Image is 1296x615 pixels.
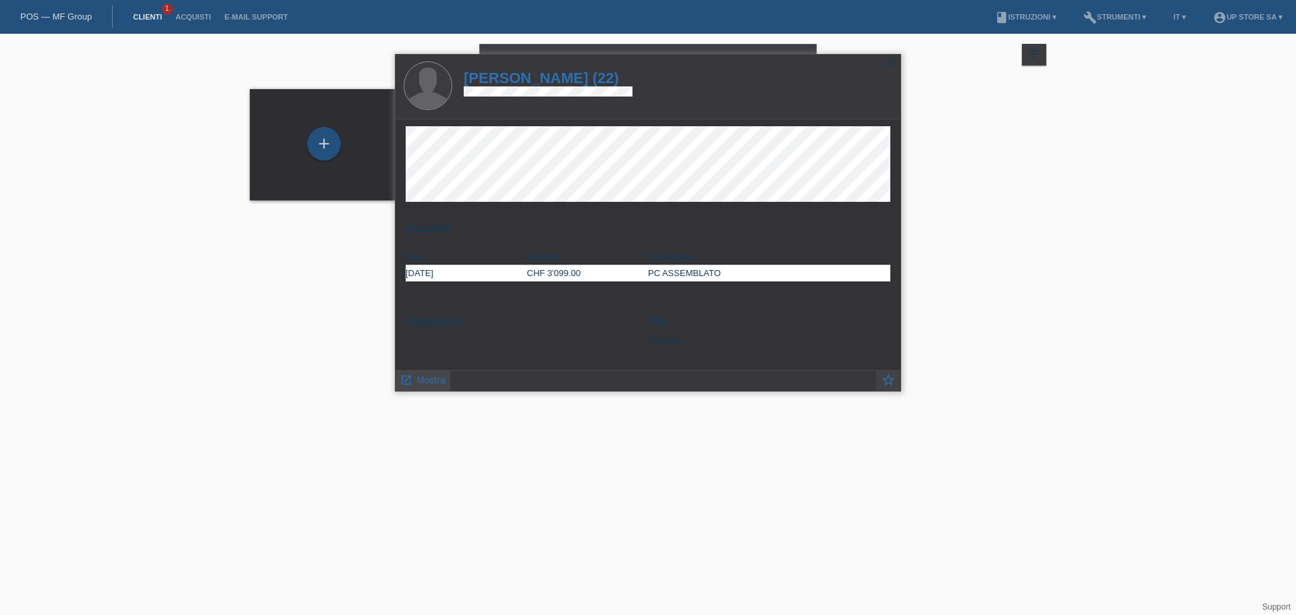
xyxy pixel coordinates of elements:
[126,13,169,21] a: Clienti
[1166,13,1193,21] a: IT ▾
[218,13,295,21] a: E-mail Support
[406,315,638,336] h2: Commenti
[988,13,1063,21] a: bookIstruzioni ▾
[881,374,896,391] a: star_border
[527,265,649,282] td: CHF 3'099.00
[648,315,890,336] h2: File
[794,51,810,68] i: close
[1206,13,1289,21] a: account_circleUp Store SA ▾
[169,13,218,21] a: Acquisti
[1083,11,1097,24] i: build
[406,265,527,282] td: [DATE]
[648,249,890,265] th: Commento
[648,315,890,346] div: Nessuno
[1213,11,1226,24] i: account_circle
[527,249,649,265] th: Importo
[1027,47,1042,61] i: filter_list
[400,371,446,387] a: launch Mostra
[881,373,896,387] i: star_border
[162,3,173,15] span: 1
[479,44,817,76] input: Ricerca...
[400,374,412,386] i: launch
[406,222,890,242] h2: Acquisti
[308,132,340,155] div: Registrare cliente
[648,265,890,282] td: PC ASSEMBLATO
[20,11,92,22] a: POS — MF Group
[406,249,527,265] th: Data
[1077,13,1153,21] a: buildStrumenti ▾
[886,58,896,69] i: close
[416,375,446,385] span: Mostra
[995,11,1008,24] i: book
[1262,602,1291,612] a: Support
[464,70,632,86] a: [PERSON_NAME] (22)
